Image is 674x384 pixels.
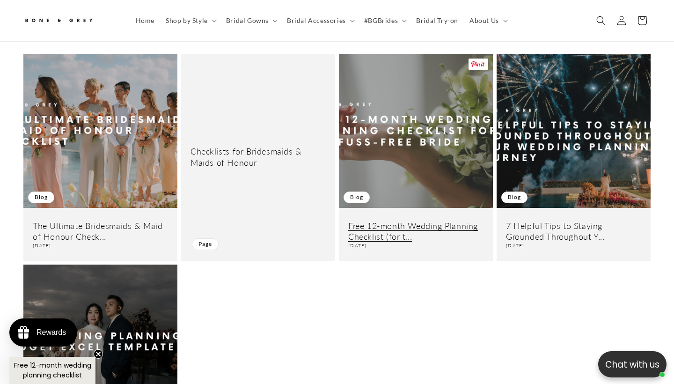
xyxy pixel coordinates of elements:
[598,358,667,371] p: Chat with us
[348,221,484,243] a: Free 12-month Wedding Planning Checklist (for t...
[23,13,94,29] img: Bone and Grey Bridal
[166,16,208,25] span: Shop by Style
[160,11,220,30] summary: Shop by Style
[591,10,611,31] summary: Search
[506,221,641,243] a: 7 Helpful Tips to Staying Grounded Throughout Y...
[130,11,160,30] a: Home
[364,16,398,25] span: #BGBrides
[14,361,91,380] span: Free 12-month wedding planning checklist
[20,9,121,32] a: Bone and Grey Bridal
[469,16,499,25] span: About Us
[190,146,326,168] a: Checklists for Bridesmaids & Maids of Honour
[410,11,464,30] a: Bridal Try-on
[464,11,512,30] summary: About Us
[359,11,410,30] summary: #BGBrides
[37,328,66,337] div: Rewards
[33,221,168,243] a: The Ultimate Bridesmaids & Maid of Honour Check...
[598,351,667,377] button: Open chatbox
[226,16,269,25] span: Bridal Gowns
[9,357,95,384] div: Free 12-month wedding planning checklistClose teaser
[281,11,359,30] summary: Bridal Accessories
[94,349,103,359] button: Close teaser
[416,16,458,25] span: Bridal Try-on
[287,16,346,25] span: Bridal Accessories
[220,11,281,30] summary: Bridal Gowns
[136,16,154,25] span: Home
